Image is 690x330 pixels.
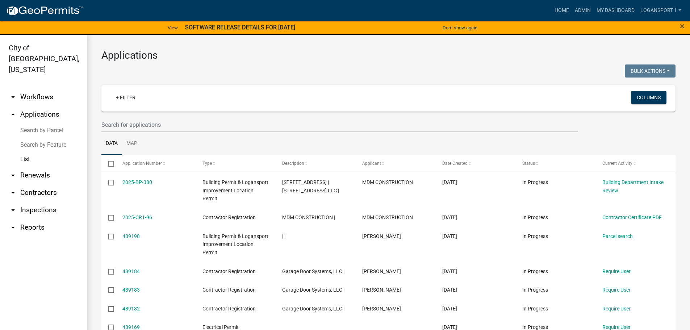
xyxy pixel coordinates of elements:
span: Building Permit & Logansport Improvement Location Permit [202,179,268,202]
input: Search for applications [101,117,578,132]
a: View [165,22,181,34]
a: 489169 [122,324,140,330]
datatable-header-cell: Application Number [115,155,195,172]
datatable-header-cell: Select [101,155,115,172]
a: 2025-CR1-96 [122,214,152,220]
a: Map [122,132,142,155]
a: Require User [602,306,631,312]
span: Pamela Henson [362,306,401,312]
datatable-header-cell: Status [515,155,595,172]
span: MDM CONSTRUCTION [362,179,413,185]
a: Require User [602,287,631,293]
span: In Progress [522,324,548,330]
datatable-header-cell: Date Created [435,155,515,172]
a: 489183 [122,287,140,293]
span: Date Created [442,161,468,166]
span: 3131 E MARKET ST | 3131 E Market Street LLC | [282,179,339,193]
i: arrow_drop_down [9,188,17,197]
span: 10/07/2025 [442,268,457,274]
span: Contractor Registration [202,268,256,274]
datatable-header-cell: Type [195,155,275,172]
span: Contractor Registration [202,287,256,293]
strong: SOFTWARE RELEASE DETAILS FOR [DATE] [185,24,295,31]
i: arrow_drop_up [9,110,17,119]
a: Require User [602,324,631,330]
span: Application Number [122,161,162,166]
a: 489182 [122,306,140,312]
a: 489198 [122,233,140,239]
h3: Applications [101,49,676,62]
a: Admin [572,4,594,17]
span: 10/07/2025 [442,233,457,239]
span: 10/07/2025 [442,324,457,330]
span: Building Permit & Logansport Improvement Location Permit [202,233,268,256]
span: Garage Door Systems, LLC | [282,287,344,293]
a: Parcel search [602,233,633,239]
datatable-header-cell: Applicant [355,155,435,172]
span: In Progress [522,268,548,274]
i: arrow_drop_down [9,93,17,101]
span: × [680,21,685,31]
span: Current Activity [602,161,632,166]
a: 489184 [122,268,140,274]
span: Pamela Henson [362,268,401,274]
span: Contractor Registration [202,214,256,220]
i: arrow_drop_down [9,171,17,180]
a: Data [101,132,122,155]
span: 10/07/2025 [442,287,457,293]
span: Sara Brumm [362,233,401,239]
span: MDM CONSTRUCTION [362,214,413,220]
button: Close [680,22,685,30]
span: In Progress [522,179,548,185]
a: + Filter [110,91,141,104]
button: Don't show again [440,22,480,34]
span: 10/07/2025 [442,214,457,220]
datatable-header-cell: Description [275,155,355,172]
a: Contractor Certificate PDF [602,214,662,220]
a: 2025-BP-380 [122,179,152,185]
a: Home [552,4,572,17]
a: Require User [602,268,631,274]
a: My Dashboard [594,4,637,17]
span: | | [282,233,285,239]
span: Electrical Permit [202,324,239,330]
button: Columns [631,91,666,104]
span: Garage Door Systems, LLC | [282,268,344,274]
datatable-header-cell: Current Activity [595,155,676,172]
i: arrow_drop_down [9,223,17,232]
span: In Progress [522,233,548,239]
span: In Progress [522,306,548,312]
span: 10/07/2025 [442,179,457,185]
span: Status [522,161,535,166]
span: In Progress [522,287,548,293]
button: Bulk Actions [625,64,676,78]
a: Logansport 1 [637,4,684,17]
span: Pamela Henson [362,287,401,293]
span: MDM CONSTRUCTION | [282,214,335,220]
span: Type [202,161,212,166]
span: Garage Door Systems, LLC | [282,306,344,312]
i: arrow_drop_down [9,206,17,214]
span: 10/07/2025 [442,306,457,312]
span: Applicant [362,161,381,166]
a: Building Department Intake Review [602,179,664,193]
span: Description [282,161,304,166]
span: In Progress [522,214,548,220]
span: Contractor Registration [202,306,256,312]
